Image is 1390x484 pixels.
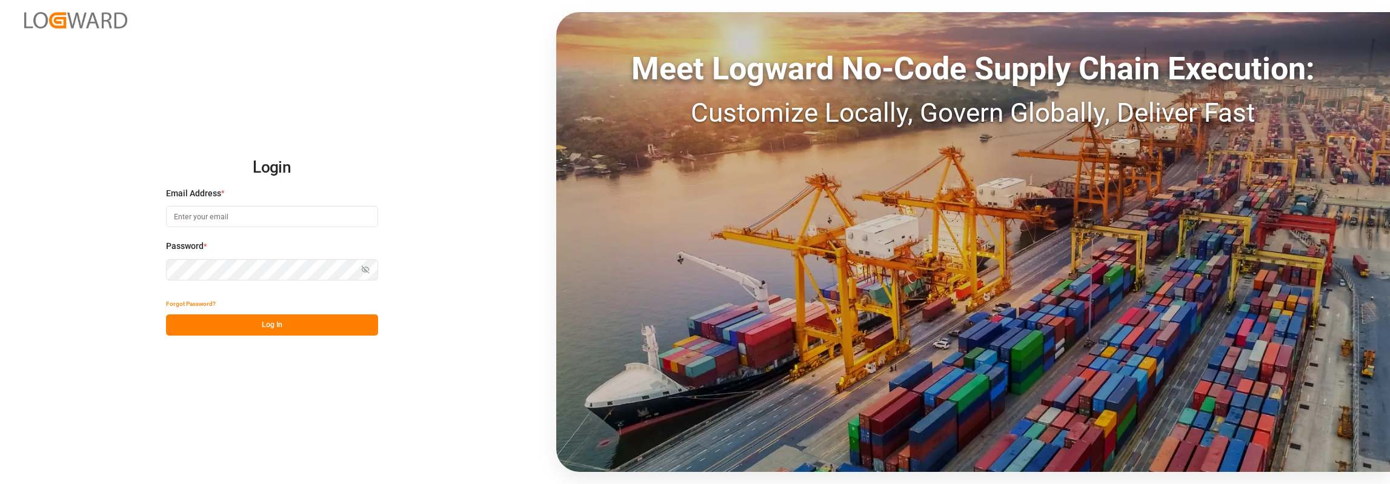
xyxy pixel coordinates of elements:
[556,93,1390,133] div: Customize Locally, Govern Globally, Deliver Fast
[166,206,378,227] input: Enter your email
[166,148,378,187] h2: Login
[166,187,221,200] span: Email Address
[166,314,378,336] button: Log In
[166,240,204,253] span: Password
[166,293,216,314] button: Forgot Password?
[556,45,1390,93] div: Meet Logward No-Code Supply Chain Execution:
[24,12,127,28] img: Logward_new_orange.png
